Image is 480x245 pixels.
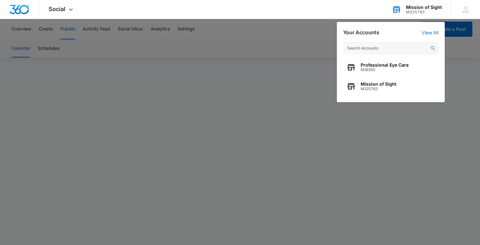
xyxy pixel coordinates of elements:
[361,82,397,87] span: Mission of Sight
[343,58,438,77] button: Professional Eye CareM36355
[422,30,438,35] a: View All
[343,77,438,96] button: Mission of SightM325783
[361,68,409,72] span: M36355
[406,10,442,14] div: account id
[361,63,409,68] span: Professional Eye Care
[406,5,442,10] div: account name
[361,87,397,91] span: M325783
[343,30,379,36] h2: Your Accounts
[49,6,65,12] span: Social
[343,42,438,55] input: Search Accounts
